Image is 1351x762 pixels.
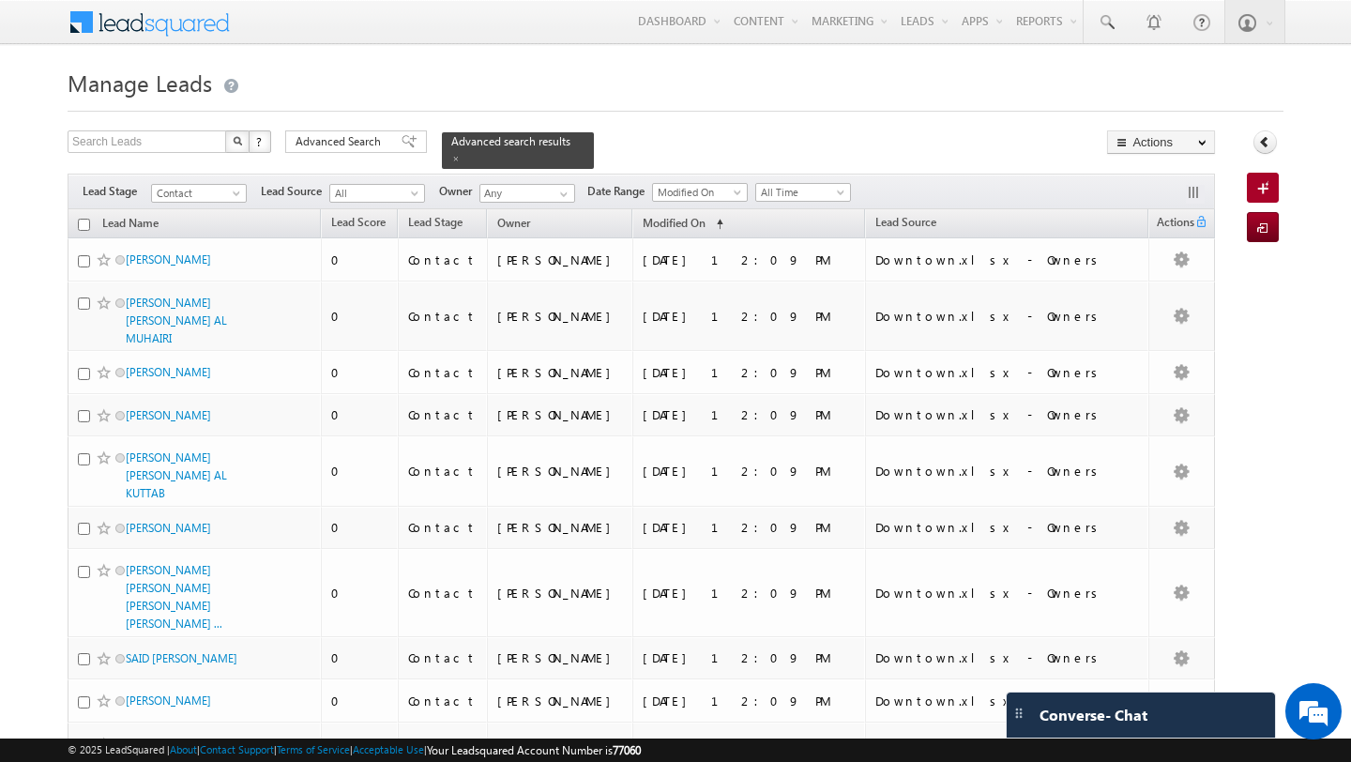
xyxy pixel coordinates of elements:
a: Lead Name [93,213,168,237]
div: Contact [408,649,479,666]
a: Lead Stage [399,212,472,236]
div: Contact [408,406,479,423]
div: [PERSON_NAME] [497,463,624,480]
div: Contact [408,463,479,480]
a: Contact [151,184,247,203]
span: Modified On [643,216,706,230]
span: Lead Stage [408,215,463,229]
span: Lead Stage [83,183,151,200]
a: Modified On (sorted ascending) [633,212,733,236]
input: Check all records [78,219,90,231]
div: [DATE] 12:09 PM [643,251,857,268]
span: (sorted ascending) [708,217,723,232]
div: Contact [408,308,479,325]
div: Downtown.xlsx - Owners [875,251,1133,268]
span: Manage Leads [68,68,212,98]
a: [PERSON_NAME] [PERSON_NAME] AL KUTTAB [126,450,227,500]
span: Owner [439,183,479,200]
div: Downtown.xlsx - Owners [875,406,1133,423]
a: All Time [755,183,851,202]
div: 0 [331,693,389,709]
span: Actions [1149,212,1194,236]
div: Downtown.xlsx - Owners [875,364,1133,381]
div: [DATE] 12:09 PM [643,406,857,423]
span: 77060 [613,743,641,757]
div: [PERSON_NAME] [497,649,624,666]
div: [DATE] 12:09 PM [643,463,857,480]
span: Contact [152,185,241,202]
div: [DATE] 12:09 PM [643,364,857,381]
div: 0 [331,364,389,381]
span: Lead Source [261,183,329,200]
img: carter-drag [1011,706,1026,721]
span: Advanced Search [296,133,387,150]
a: [PERSON_NAME] [PERSON_NAME] [PERSON_NAME] [PERSON_NAME] ... [126,563,222,631]
div: [DATE] 12:09 PM [643,649,857,666]
span: © 2025 LeadSquared | | | | | [68,741,641,759]
a: Modified On [652,183,748,202]
a: Acceptable Use [353,743,424,755]
a: Show All Items [550,185,573,204]
span: ? [256,133,265,149]
div: [PERSON_NAME] [497,693,624,709]
span: All [330,185,419,202]
span: Modified On [653,184,742,201]
div: [DATE] 12:09 PM [643,693,857,709]
div: Contact [408,519,479,536]
span: Lead Score [331,215,386,229]
a: SAID [PERSON_NAME] [126,651,237,665]
a: [PERSON_NAME] [126,252,211,267]
div: [PERSON_NAME] [497,519,624,536]
a: Lead Source [866,212,946,236]
span: Converse - Chat [1040,707,1147,724]
div: [DATE] 12:09 PM [643,308,857,325]
a: [PERSON_NAME] [126,521,211,535]
div: 0 [331,308,389,325]
div: Downtown.xlsx - Owners [875,308,1133,325]
div: Contact [408,693,479,709]
a: Terms of Service [277,743,350,755]
div: Downtown.xlsx - Owners [875,693,1133,709]
a: [PERSON_NAME] [PERSON_NAME] AL MUHAIRI [126,296,227,345]
div: [PERSON_NAME] [497,364,624,381]
div: 0 [331,519,389,536]
a: About [170,743,197,755]
div: Downtown.xlsx - Owners [875,463,1133,480]
div: 0 [331,649,389,666]
div: [PERSON_NAME] [497,308,624,325]
span: All Time [756,184,845,201]
span: Lead Source [875,215,936,229]
div: Contact [408,585,479,602]
div: [DATE] 12:09 PM [643,585,857,602]
a: Contact Support [200,743,274,755]
div: Downtown.xlsx - Owners [875,649,1133,666]
span: Your Leadsquared Account Number is [427,743,641,757]
span: Date Range [587,183,652,200]
div: 0 [331,406,389,423]
span: Owner [497,216,530,230]
input: Type to Search [479,184,575,203]
div: Downtown.xlsx - Owners [875,519,1133,536]
button: Actions [1107,130,1215,154]
div: Downtown.xlsx - Owners [875,585,1133,602]
div: [DATE] 12:09 PM [643,519,857,536]
a: [PERSON_NAME] [126,365,211,379]
div: [PERSON_NAME] [497,251,624,268]
a: All [329,184,425,203]
div: 0 [331,463,389,480]
div: [PERSON_NAME] [497,585,624,602]
div: Contact [408,364,479,381]
div: 0 [331,251,389,268]
div: Contact [408,251,479,268]
a: [PERSON_NAME] [126,693,211,708]
div: 0 [331,585,389,602]
span: Advanced search results [451,134,570,148]
div: [PERSON_NAME] [497,406,624,423]
img: Search [233,136,242,145]
a: Lead Score [322,212,395,236]
button: ? [249,130,271,153]
a: [PERSON_NAME] [126,408,211,422]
